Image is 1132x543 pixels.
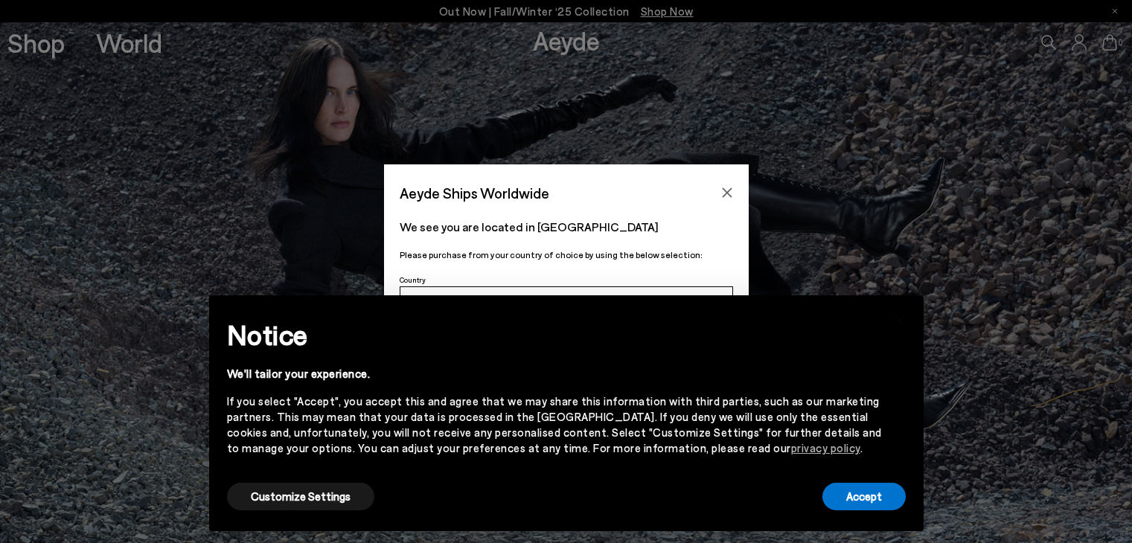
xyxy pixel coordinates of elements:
[400,180,549,206] span: Aeyde Ships Worldwide
[227,393,882,456] div: If you select "Accept", you accept this and agree that we may share this information with third p...
[895,306,905,328] span: ×
[882,300,918,335] button: Close this notice
[400,275,426,284] span: Country
[791,441,860,454] a: privacy policy
[227,315,882,354] h2: Notice
[227,366,882,382] div: We'll tailor your experience.
[227,483,374,510] button: Customize Settings
[400,248,733,262] p: Please purchase from your country of choice by using the below selection:
[822,483,906,510] button: Accept
[400,218,733,236] p: We see you are located in [GEOGRAPHIC_DATA]
[716,181,738,204] button: Close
